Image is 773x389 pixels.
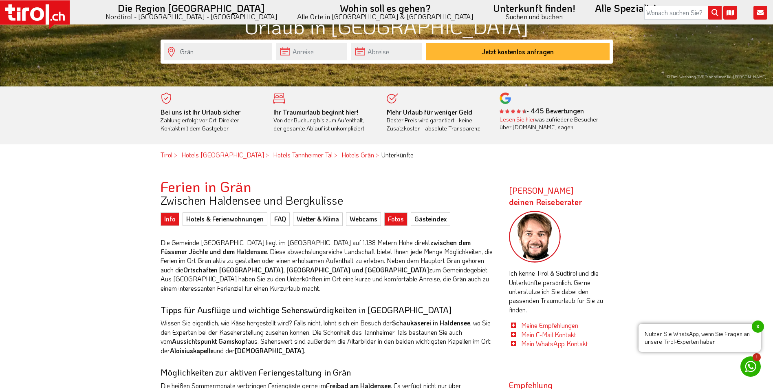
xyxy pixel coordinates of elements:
i: Kontakt [753,6,767,20]
a: Tirol [161,150,172,159]
a: Mein E-Mail Kontakt [521,330,576,339]
a: Fotos [384,212,407,225]
strong: Ortschaften [GEOGRAPHIC_DATA], [GEOGRAPHIC_DATA] und [GEOGRAPHIC_DATA] [183,265,429,274]
input: Wonach suchen Sie? [644,6,722,20]
li: Unterkünfte [378,150,414,159]
a: Webcams [346,212,381,225]
div: Ich kenne Tirol & Südtirol und die Unterkünfte persönlich. Gerne unterstütze ich Sie dabei den pa... [509,211,613,349]
a: Hotels [GEOGRAPHIC_DATA] [181,150,264,159]
strong: Aussichtspunkt Gamskopf [172,337,248,345]
a: Info [161,212,179,225]
a: Wetter & Klima [293,212,343,225]
input: Wo soll's hingehen? [164,43,272,60]
strong: [PERSON_NAME] [509,185,582,207]
small: Nordtirol - [GEOGRAPHIC_DATA] - [GEOGRAPHIC_DATA] [106,13,277,20]
p: Wissen Sie eigentlich, wie Käse hergestellt wird? Falls nicht, lohnt sich ein Besuch der , wo Sie... [161,318,497,355]
strong: Schaukäserei in Haldensee [392,318,470,327]
b: Mehr Urlaub für weniger Geld [387,108,472,116]
small: Alle Orte in [GEOGRAPHIC_DATA] & [GEOGRAPHIC_DATA] [297,13,473,20]
a: Mein WhatsApp Kontakt [521,339,588,348]
button: Jetzt kostenlos anfragen [426,43,610,60]
h3: Zwischen Haldensee und Bergkulisse [161,194,497,207]
h3: Tipps für Ausflüge und wichtige Sehenswürdigkeiten in [GEOGRAPHIC_DATA] [161,305,497,314]
div: Bester Preis wird garantiert - keine Zusatzkosten - absolute Transparenz [387,108,488,133]
h1: Urlaub in [GEOGRAPHIC_DATA] [161,15,613,38]
span: Nutzen Sie WhatsApp, wenn Sie Fragen an unsere Tirol-Experten haben [639,324,761,352]
strong: Aloisiuskapelle [170,346,214,355]
a: Gästeindex [411,212,450,225]
div: Zahlung erfolgt vor Ort. Direkter Kontakt mit dem Gastgeber [161,108,262,133]
img: frag-markus.png [509,211,561,263]
div: was zufriedene Besucher über [DOMAIN_NAME] sagen [500,115,601,131]
a: FAQ [271,212,290,225]
p: Die Gemeinde [GEOGRAPHIC_DATA] liegt im [GEOGRAPHIC_DATA] auf 1.138 Metern Höhe direkt . Diese ab... [161,238,497,293]
strong: [DEMOGRAPHIC_DATA] [235,346,304,355]
b: Bei uns ist Ihr Urlaub sicher [161,108,240,116]
span: deinen Reiseberater [509,197,582,207]
a: Hotels Tannheimer Tal [273,150,333,159]
img: google [500,93,511,104]
input: Anreise [276,43,347,60]
span: 1 [753,353,761,361]
strong: zwischen dem Füssener Jöchle und dem Haldensee [161,238,471,256]
a: Meine Empfehlungen [521,321,578,329]
i: Karte öffnen [723,6,737,20]
a: Lesen Sie hier [500,115,535,123]
small: Suchen und buchen [493,13,575,20]
b: - 445 Bewertungen [500,106,584,115]
span: x [752,320,764,333]
h3: Möglichkeiten zur aktiven Feriengestaltung in Grän [161,367,497,377]
b: Ihr Traumurlaub beginnt hier! [273,108,358,116]
input: Abreise [351,43,422,60]
h2: Ferien in Grän [161,178,497,194]
div: Von der Buchung bis zum Aufenthalt, der gesamte Ablauf ist unkompliziert [273,108,374,133]
a: 1 Nutzen Sie WhatsApp, wenn Sie Fragen an unsere Tirol-Experten habenx [740,356,761,377]
a: Hotels Grän [341,150,374,159]
a: Hotels & Ferienwohnungen [183,212,267,225]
